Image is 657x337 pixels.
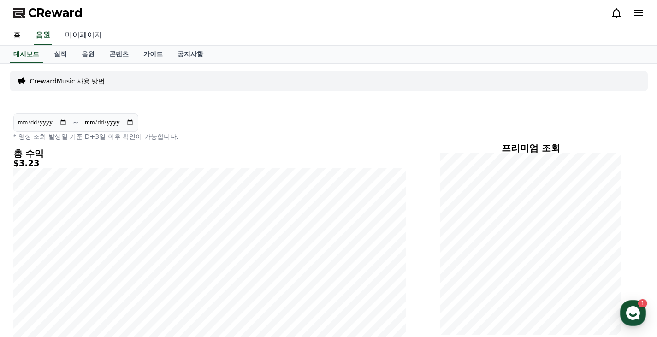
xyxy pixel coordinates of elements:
a: 1대화 [61,260,119,284]
span: 1 [94,260,97,267]
a: 가이드 [136,46,170,63]
a: 공지사항 [170,46,211,63]
h4: 총 수익 [13,148,406,159]
a: CReward [13,6,83,20]
a: 설정 [119,260,177,284]
p: ~ [73,117,79,128]
a: 대시보드 [10,46,43,63]
a: 콘텐츠 [102,46,136,63]
p: * 영상 조회 발생일 기준 D+3일 이후 확인이 가능합니다. [13,132,406,141]
a: 마이페이지 [58,26,109,45]
span: 홈 [29,274,35,282]
a: 음원 [74,46,102,63]
span: 설정 [142,274,154,282]
a: 홈 [6,26,28,45]
a: 음원 [34,26,52,45]
a: CrewardMusic 사용 방법 [30,77,105,86]
a: 실적 [47,46,74,63]
h5: $3.23 [13,159,406,168]
a: 홈 [3,260,61,284]
span: CReward [28,6,83,20]
span: 대화 [84,275,95,282]
h4: 프리미엄 조회 [440,143,622,153]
